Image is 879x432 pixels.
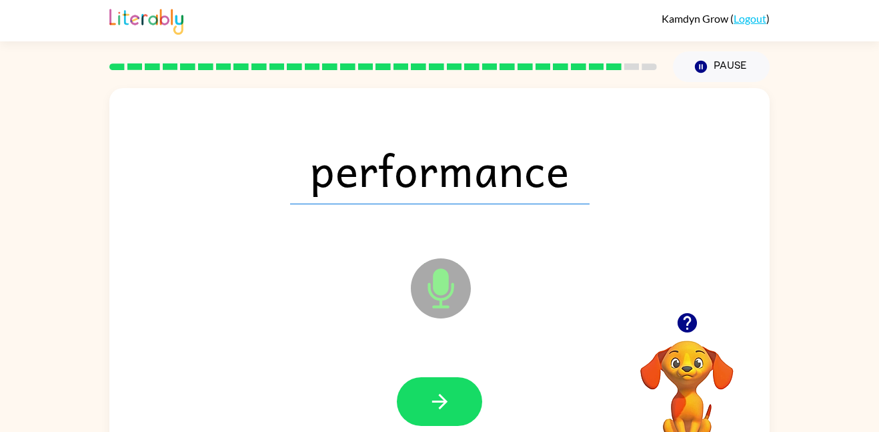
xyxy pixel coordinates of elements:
span: performance [290,135,590,204]
img: Literably [109,5,183,35]
button: Pause [673,51,770,82]
div: ( ) [662,12,770,25]
span: Kamdyn Grow [662,12,730,25]
a: Logout [734,12,766,25]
